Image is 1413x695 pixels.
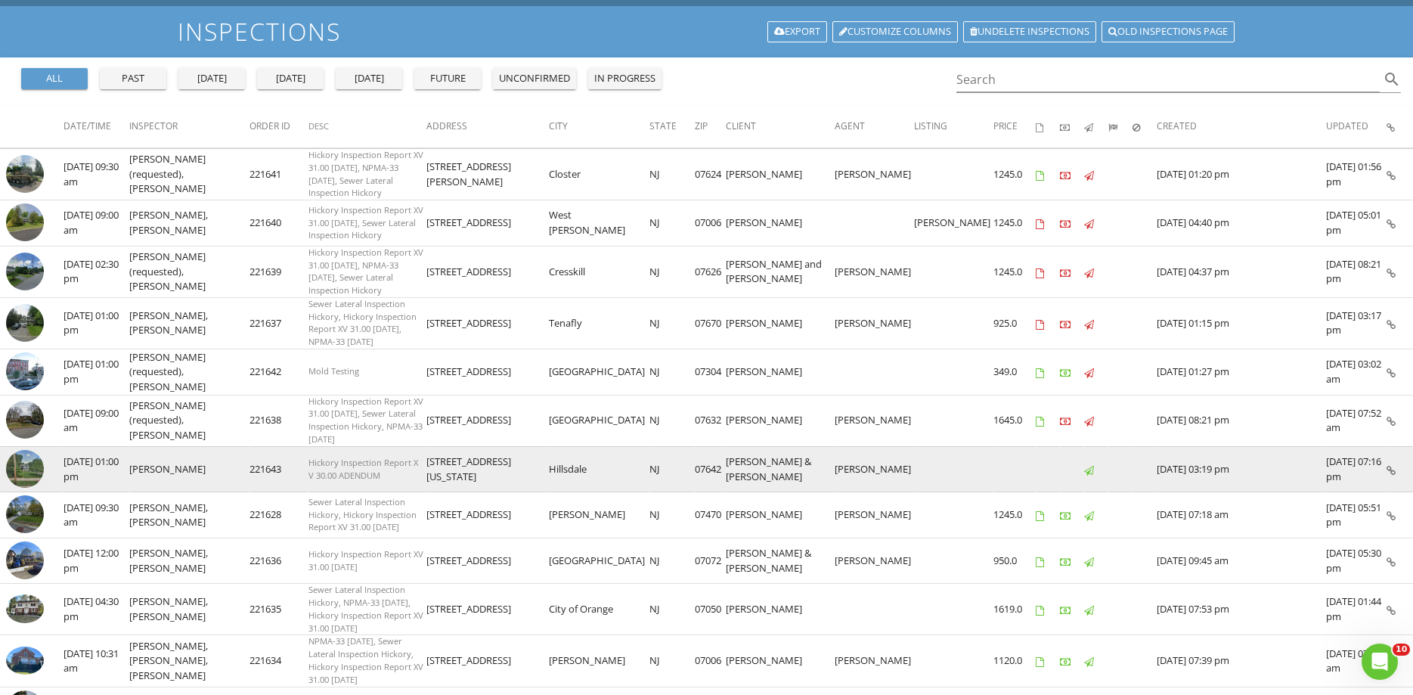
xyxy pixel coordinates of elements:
[1157,446,1326,492] td: [DATE] 03:19 pm
[695,349,726,396] td: 07304
[414,68,481,89] button: future
[835,446,914,492] td: [PERSON_NAME]
[1157,492,1326,538] td: [DATE] 07:18 am
[914,200,993,247] td: [PERSON_NAME]
[993,149,1036,200] td: 1245.0
[129,538,249,584] td: [PERSON_NAME], [PERSON_NAME]
[993,246,1036,297] td: 1245.0
[426,635,549,687] td: [STREET_ADDRESS]
[249,149,308,200] td: 221641
[426,149,549,200] td: [STREET_ADDRESS][PERSON_NAME]
[956,67,1380,92] input: Search
[64,635,129,687] td: [DATE] 10:31 am
[64,584,129,635] td: [DATE] 04:30 pm
[257,68,324,89] button: [DATE]
[1157,246,1326,297] td: [DATE] 04:37 pm
[1326,538,1387,584] td: [DATE] 05:30 pm
[249,395,308,446] td: 221638
[649,635,695,687] td: NJ
[832,21,958,42] a: Customize Columns
[1326,635,1387,687] td: [DATE] 07:51 am
[6,304,44,342] img: streetview
[493,68,576,89] button: unconfirmed
[726,538,835,584] td: [PERSON_NAME] & [PERSON_NAME]
[914,119,947,132] span: Listing
[695,584,726,635] td: 07050
[1157,395,1326,446] td: [DATE] 08:21 pm
[129,349,249,396] td: [PERSON_NAME] (requested), [PERSON_NAME]
[963,21,1096,42] a: Undelete inspections
[695,246,726,297] td: 07626
[1362,644,1398,680] iframe: Intercom live chat
[549,538,649,584] td: [GEOGRAPHIC_DATA]
[993,119,1018,132] span: Price
[129,149,249,200] td: [PERSON_NAME] (requested), [PERSON_NAME]
[263,71,318,86] div: [DATE]
[549,349,649,396] td: [GEOGRAPHIC_DATA]
[1157,119,1197,132] span: Created
[695,149,726,200] td: 07624
[649,492,695,538] td: NJ
[6,155,44,193] img: streetview
[1060,106,1084,148] th: Paid: Not sorted.
[1157,349,1326,396] td: [DATE] 01:27 pm
[1157,106,1326,148] th: Created: Not sorted.
[1084,106,1108,148] th: Published: Not sorted.
[64,349,129,396] td: [DATE] 01:00 pm
[1157,538,1326,584] td: [DATE] 09:45 am
[426,349,549,396] td: [STREET_ADDRESS]
[993,297,1036,349] td: 925.0
[1157,635,1326,687] td: [DATE] 07:39 pm
[549,106,649,148] th: City: Not sorted.
[549,119,568,132] span: City
[649,395,695,446] td: NJ
[308,396,423,445] span: Hickory Inspection Report XV 31.00 [DATE], Sewer Lateral Inspection Hickory, NPMA-33 [DATE]
[129,119,178,132] span: Inspector
[835,395,914,446] td: [PERSON_NAME]
[129,106,249,148] th: Inspector: Not sorted.
[426,538,549,584] td: [STREET_ADDRESS]
[835,492,914,538] td: [PERSON_NAME]
[549,635,649,687] td: [PERSON_NAME]
[726,395,835,446] td: [PERSON_NAME]
[64,246,129,297] td: [DATE] 02:30 pm
[1326,446,1387,492] td: [DATE] 07:16 pm
[835,106,914,148] th: Agent: Not sorted.
[695,635,726,687] td: 07006
[993,106,1036,148] th: Price: Not sorted.
[549,200,649,247] td: West [PERSON_NAME]
[6,401,44,439] img: streetview
[695,106,726,148] th: Zip: Not sorted.
[835,149,914,200] td: [PERSON_NAME]
[129,297,249,349] td: [PERSON_NAME], [PERSON_NAME]
[726,200,835,247] td: [PERSON_NAME]
[129,246,249,297] td: [PERSON_NAME] (requested), [PERSON_NAME]
[726,492,835,538] td: [PERSON_NAME]
[426,119,467,132] span: Address
[64,149,129,200] td: [DATE] 09:30 am
[6,495,44,533] img: streetview
[649,246,695,297] td: NJ
[308,496,417,533] span: Sewer Lateral Inspection Hickory, Hickory Inspection Report XV 31.00 [DATE]
[1157,200,1326,247] td: [DATE] 04:40 pm
[6,541,44,579] img: streetview
[1326,395,1387,446] td: [DATE] 07:52 am
[308,149,423,198] span: Hickory Inspection Report XV 31.00 [DATE], NPMA-33 [DATE], Sewer Lateral Inspection Hickory
[129,584,249,635] td: [PERSON_NAME], [PERSON_NAME]
[64,297,129,349] td: [DATE] 01:00 pm
[420,71,475,86] div: future
[1133,106,1157,148] th: Canceled: Not sorted.
[649,538,695,584] td: NJ
[993,492,1036,538] td: 1245.0
[835,119,865,132] span: Agent
[184,71,239,86] div: [DATE]
[6,594,44,623] img: 9305388%2Fcover_photos%2FH5rCYtLrponJCqYUQTRq%2Fsmall.jpeg
[6,352,44,390] img: streetview
[993,584,1036,635] td: 1619.0
[649,349,695,396] td: NJ
[649,446,695,492] td: NJ
[308,584,423,633] span: Sewer Lateral Inspection Hickory, NPMA-33 [DATE], Hickory Inspection Report XV 31.00 [DATE]
[178,18,1236,45] h1: Inspections
[993,395,1036,446] td: 1645.0
[835,538,914,584] td: [PERSON_NAME]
